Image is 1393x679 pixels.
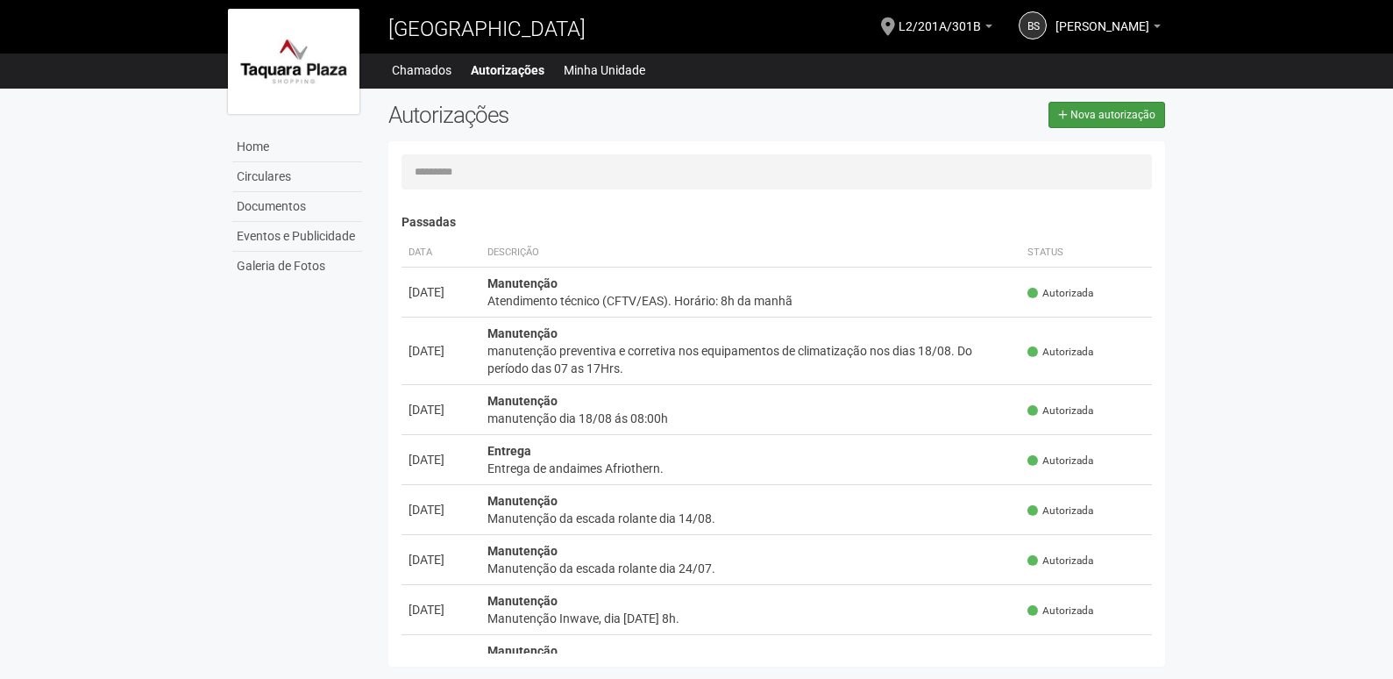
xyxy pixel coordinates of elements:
[487,594,558,608] strong: Manutenção
[232,252,362,281] a: Galeria de Fotos
[388,102,764,128] h2: Autorizações
[409,651,473,668] div: [DATE]
[487,510,1014,527] div: Manutenção da escada rolante dia 14/08.
[487,644,558,658] strong: Manutenção
[409,401,473,418] div: [DATE]
[232,222,362,252] a: Eventos e Publicidade
[409,551,473,568] div: [DATE]
[1027,404,1093,418] span: Autorizada
[1027,345,1093,360] span: Autorizada
[1055,3,1149,33] span: Bruno Souza Costa
[1019,11,1047,39] a: BS
[487,326,558,340] strong: Manutenção
[402,239,480,268] th: Data
[1055,22,1161,36] a: [PERSON_NAME]
[409,342,473,360] div: [DATE]
[232,162,362,192] a: Circulares
[402,216,1153,229] h4: Passadas
[487,494,558,508] strong: Manutenção
[409,601,473,618] div: [DATE]
[487,544,558,558] strong: Manutenção
[899,22,992,36] a: L2/201A/301B
[899,3,981,33] span: L2/201A/301B
[409,451,473,468] div: [DATE]
[487,444,531,458] strong: Entrega
[1027,554,1093,568] span: Autorizada
[564,58,645,82] a: Minha Unidade
[1027,286,1093,301] span: Autorizada
[232,192,362,222] a: Documentos
[487,410,1014,427] div: manutenção dia 18/08 ás 08:00h
[388,17,586,41] span: [GEOGRAPHIC_DATA]
[409,283,473,301] div: [DATE]
[1020,239,1152,268] th: Status
[487,342,1014,377] div: manutenção preventiva e corretiva nos equipamentos de climatização nos dias 18/08. Do período das...
[1027,654,1093,668] span: Autorizada
[487,292,1014,310] div: Atendimento técnico (CFTV/EAS). Horário: 8h da manhã
[487,460,1014,477] div: Entrega de andaimes Afriothern.
[1070,109,1155,121] span: Nova autorização
[1048,102,1165,128] a: Nova autorização
[480,239,1021,268] th: Descrição
[232,132,362,162] a: Home
[409,501,473,518] div: [DATE]
[487,394,558,408] strong: Manutenção
[392,58,451,82] a: Chamados
[487,610,1014,627] div: Manutenção Inwave, dia [DATE] 8h.
[228,9,359,114] img: logo.jpg
[1027,504,1093,518] span: Autorizada
[1027,604,1093,618] span: Autorizada
[1027,454,1093,468] span: Autorizada
[487,560,1014,577] div: Manutenção da escada rolante dia 24/07.
[471,58,544,82] a: Autorizações
[487,276,558,290] strong: Manutenção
